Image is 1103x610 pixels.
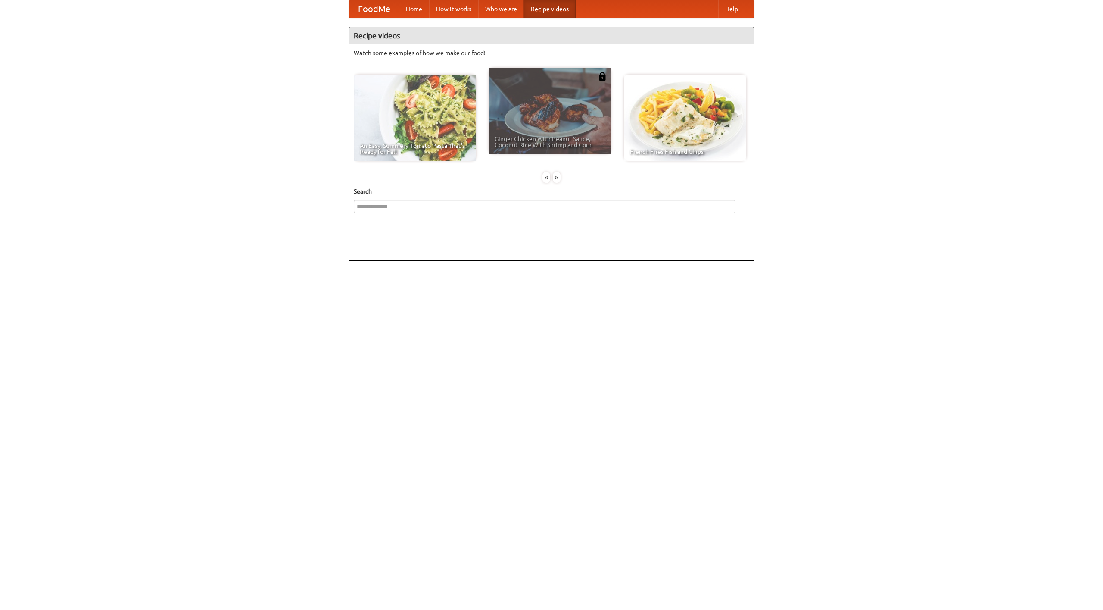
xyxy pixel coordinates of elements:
[630,149,740,155] span: French Fries Fish and Chips
[429,0,478,18] a: How it works
[598,72,607,81] img: 483408.png
[478,0,524,18] a: Who we are
[349,27,754,44] h4: Recipe videos
[524,0,576,18] a: Recipe videos
[399,0,429,18] a: Home
[542,172,550,183] div: «
[354,49,749,57] p: Watch some examples of how we make our food!
[718,0,745,18] a: Help
[360,143,470,155] span: An Easy, Summery Tomato Pasta That's Ready for Fall
[553,172,561,183] div: »
[349,0,399,18] a: FoodMe
[354,75,476,161] a: An Easy, Summery Tomato Pasta That's Ready for Fall
[354,187,749,196] h5: Search
[624,75,746,161] a: French Fries Fish and Chips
